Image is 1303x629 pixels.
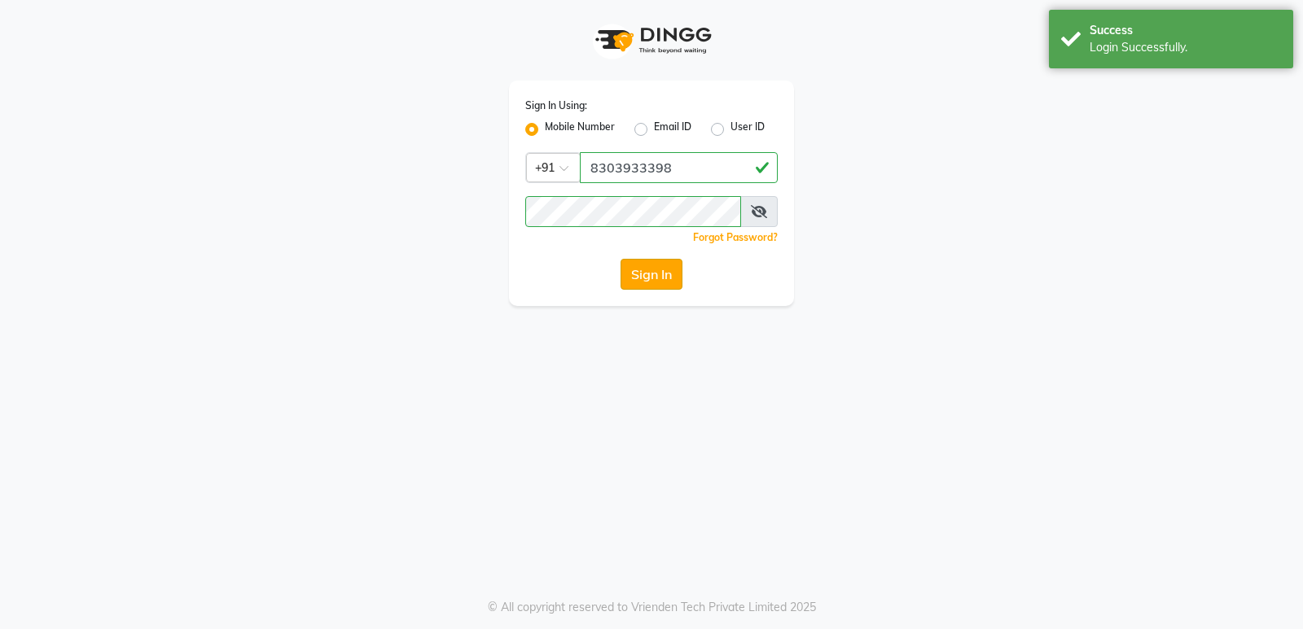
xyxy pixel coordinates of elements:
[580,152,778,183] input: Username
[654,120,691,139] label: Email ID
[621,259,682,290] button: Sign In
[1090,22,1281,39] div: Success
[1090,39,1281,56] div: Login Successfully.
[525,98,587,113] label: Sign In Using:
[693,231,778,243] a: Forgot Password?
[586,16,717,64] img: logo1.svg
[525,196,741,227] input: Username
[545,120,615,139] label: Mobile Number
[730,120,765,139] label: User ID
